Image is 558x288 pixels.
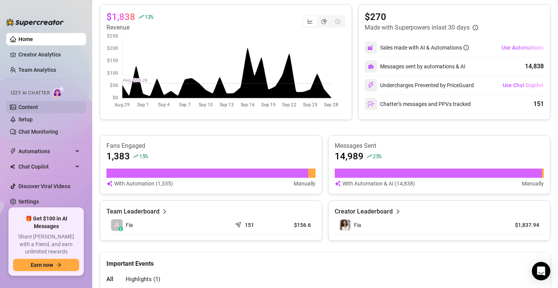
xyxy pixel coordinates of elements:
div: 151 [533,99,544,109]
span: pie-chart [321,19,327,24]
span: right [395,207,400,216]
span: All [106,276,113,283]
div: Sales made with AI & Automations [380,43,469,52]
span: Earn now [31,262,53,268]
span: thunderbolt [10,148,16,154]
span: Automations [18,145,73,157]
article: 1,383 [106,150,130,162]
a: Content [18,104,38,110]
img: logo-BBDzfeDw.svg [6,18,64,26]
div: Chatter’s messages and PPVs tracked [365,98,471,110]
span: info-circle [463,45,469,50]
span: Use Automations [502,45,543,51]
span: Share [PERSON_NAME] with a friend, and earn unlimited rewards [13,233,79,256]
span: rise [138,14,144,20]
span: arrow-right [56,262,61,268]
div: Important Events [106,253,544,268]
span: Izzy AI Chatter [11,89,50,97]
span: 13 % [144,13,153,20]
article: $270 [365,11,478,23]
article: Revenue [106,23,153,32]
article: Manually [294,179,316,188]
span: send [235,220,243,228]
button: Earn nowarrow-right [13,259,79,271]
div: 14,838 [525,62,544,71]
article: $1,837.94 [504,221,539,229]
a: Discover Viral Videos [18,183,70,189]
img: svg%3e [106,179,113,188]
span: 15 % [139,152,148,160]
article: Team Leaderboard [106,207,159,216]
a: Home [18,36,33,42]
img: AI Chatter [53,86,65,98]
img: Fia [340,220,350,230]
article: Made with Superpowers in last 30 days [365,23,470,32]
a: Chat Monitoring [18,129,58,135]
article: 151 [245,221,254,229]
div: Open Intercom Messenger [532,262,550,280]
a: Settings [18,199,39,205]
span: dollar-circle [335,19,340,24]
article: Fans Engaged [106,142,316,150]
div: Undercharges Prevented by PriceGuard [365,79,474,91]
span: Highlights ( 1 ) [126,276,160,283]
article: With Automation (1,335) [114,179,173,188]
a: Setup [18,116,33,122]
span: right [162,207,167,216]
article: Manually [522,179,544,188]
span: Chat Copilot [18,161,73,173]
article: 14,989 [335,150,364,162]
span: rise [367,154,372,159]
img: Chat Copilot [10,164,15,169]
span: line-chart [307,19,313,24]
div: Messages sent by automations & AI [365,60,465,73]
a: Team Analytics [18,67,56,73]
article: $156.6 [278,221,311,229]
img: svg%3e [367,101,374,108]
span: Use Chat Copilot [503,82,543,88]
button: Use Automations [501,41,544,54]
a: Creator Analytics [18,48,80,61]
img: svg%3e [368,63,374,70]
span: info-circle [473,25,478,30]
img: svg%3e [367,44,374,51]
span: user [114,222,120,228]
div: z [118,227,123,231]
img: svg%3e [367,82,374,89]
span: 🎁 Get $100 in AI Messages [13,215,79,230]
span: 25 % [373,152,382,160]
article: $1,838 [106,11,135,23]
article: With Automation & AI (14,838) [342,179,415,188]
span: Fia [126,221,133,229]
article: Messages Sent [335,142,544,150]
div: segmented control [302,15,345,28]
article: Creator Leaderboard [335,207,393,216]
span: rise [133,154,138,159]
img: svg%3e [335,179,341,188]
span: Fia [354,222,361,228]
button: Use Chat Copilot [502,79,544,91]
